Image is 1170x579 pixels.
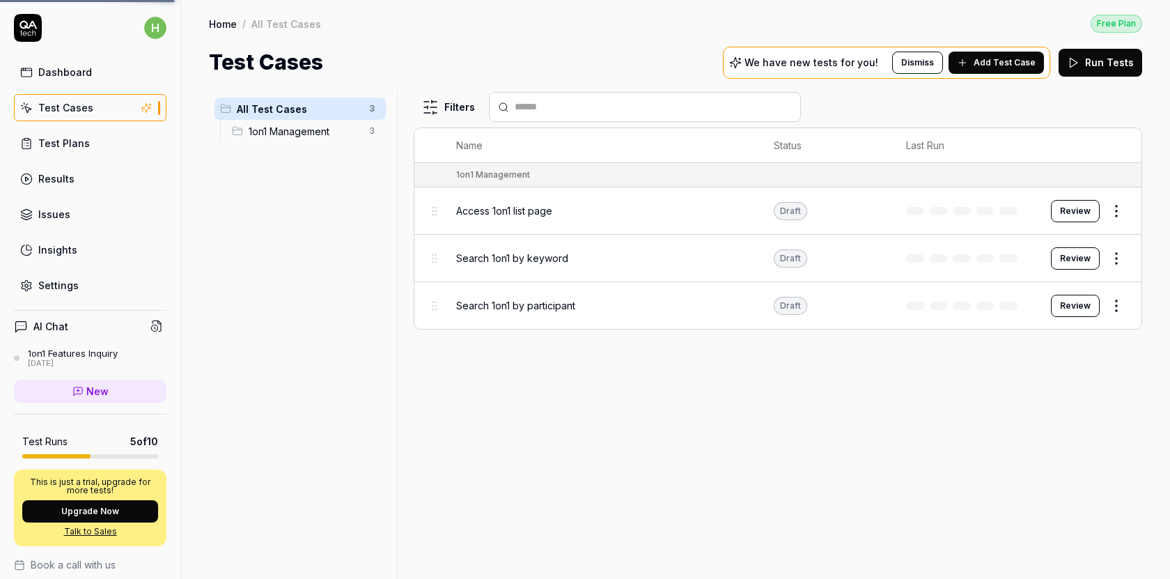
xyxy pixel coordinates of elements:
[38,242,77,257] div: Insights
[892,52,943,74] button: Dismiss
[22,500,158,523] button: Upgrade Now
[774,202,807,220] div: Draft
[31,557,116,572] span: Book a call with us
[38,171,75,186] div: Results
[974,56,1036,69] span: Add Test Case
[1091,14,1142,33] button: Free Plan
[1051,200,1100,222] button: Review
[38,207,70,222] div: Issues
[14,236,166,263] a: Insights
[144,17,166,39] span: h
[414,282,1141,329] tr: Search 1on1 by participantDraftReview
[209,47,323,78] h1: Test Cases
[1091,15,1142,33] div: Free Plan
[226,120,386,142] div: Drag to reorder1on1 Management3
[14,130,166,157] a: Test Plans
[38,278,79,293] div: Settings
[86,384,109,399] span: New
[28,348,118,359] div: 1on1 Features Inquiry
[456,251,568,265] span: Search 1on1 by keyword
[949,52,1044,74] button: Add Test Case
[774,249,807,268] div: Draft
[1059,49,1142,77] button: Run Tests
[14,59,166,86] a: Dashboard
[414,187,1141,235] tr: Access 1on1 list pageDraftReview
[760,128,892,163] th: Status
[456,203,552,218] span: Access 1on1 list page
[456,169,530,181] div: 1on1 Management
[14,557,166,572] a: Book a call with us
[237,102,361,116] span: All Test Cases
[22,478,158,495] p: This is just a trial, upgrade for more tests!
[1051,247,1100,270] button: Review
[28,359,118,369] div: [DATE]
[242,17,246,31] div: /
[249,124,361,139] span: 1on1 Management
[14,201,166,228] a: Issues
[130,434,158,449] span: 5 of 10
[892,128,1037,163] th: Last Run
[38,100,93,115] div: Test Cases
[209,17,237,31] a: Home
[14,94,166,121] a: Test Cases
[1051,295,1100,317] button: Review
[364,100,380,117] span: 3
[744,58,878,68] p: We have new tests for you!
[38,65,92,79] div: Dashboard
[456,298,575,313] span: Search 1on1 by participant
[14,272,166,299] a: Settings
[22,435,68,448] h5: Test Runs
[414,93,483,121] button: Filters
[774,297,807,315] div: Draft
[22,525,158,538] a: Talk to Sales
[414,235,1141,282] tr: Search 1on1 by keywordDraftReview
[33,319,68,334] h4: AI Chat
[442,128,760,163] th: Name
[14,348,166,369] a: 1on1 Features Inquiry[DATE]
[144,14,166,42] button: h
[14,165,166,192] a: Results
[14,380,166,403] a: New
[364,123,380,139] span: 3
[251,17,321,31] div: All Test Cases
[38,136,90,150] div: Test Plans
